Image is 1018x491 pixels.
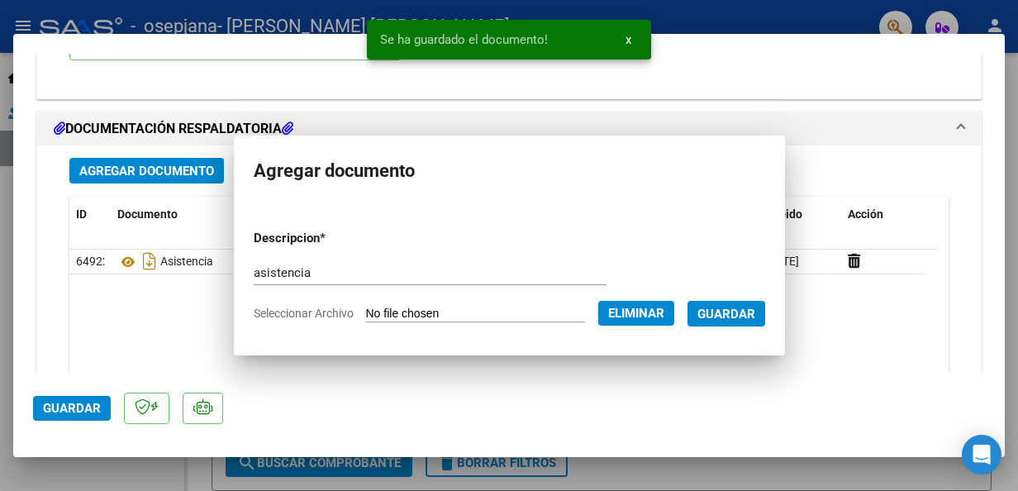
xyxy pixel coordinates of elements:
div: DOCUMENTACIÓN RESPALDATORIA [37,145,981,484]
span: x [626,32,631,47]
button: Agregar Documento [69,158,224,184]
button: Eliminar [598,301,674,326]
h1: DOCUMENTACIÓN RESPALDATORIA [54,119,293,139]
mat-expansion-panel-header: DOCUMENTACIÓN RESPALDATORIA [37,112,981,145]
span: Documento [117,207,178,221]
datatable-header-cell: Acción [841,197,924,232]
datatable-header-cell: ID [69,197,111,232]
span: ID [76,207,87,221]
datatable-header-cell: Subido [759,197,841,232]
button: Guardar [33,396,111,421]
datatable-header-cell: Documento [111,197,651,232]
span: Asistencia [117,255,213,269]
p: Descripcion [254,229,407,248]
span: Acción [848,207,883,221]
h2: Agregar documento [254,155,765,187]
button: Guardar [687,301,765,327]
span: Seleccionar Archivo [254,307,354,320]
span: Eliminar [608,306,664,321]
span: Guardar [43,401,101,416]
span: Se ha guardado el documento! [380,31,548,48]
i: Descargar documento [139,248,160,274]
span: 64922 [76,255,109,268]
span: Agregar Documento [79,164,214,179]
div: Open Intercom Messenger [962,435,1001,474]
span: Guardar [697,307,755,322]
